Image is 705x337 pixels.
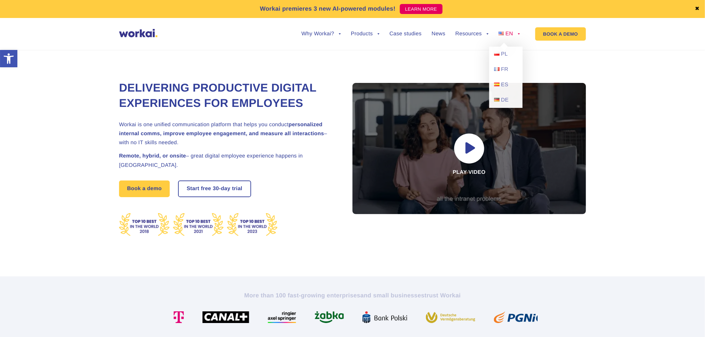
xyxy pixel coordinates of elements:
[213,186,230,191] i: 30-day
[260,4,396,13] p: Workai premieres 3 new AI-powered modules!
[119,152,336,169] h2: – great digital employee experience happens in [GEOGRAPHIC_DATA].
[119,120,336,148] h2: Workai is one unified communication platform that helps you conduct – with no IT skills needed.
[352,83,586,214] div: Play video
[432,31,445,37] a: News
[489,77,523,93] a: ES
[119,180,170,197] a: Book a demo
[179,181,250,196] a: Start free30-daytrial
[119,153,186,159] strong: Remote, hybrid, or onsite
[400,4,443,14] a: LEARN MORE
[456,31,489,37] a: Resources
[301,31,341,37] a: Why Workai?
[489,93,523,108] a: DE
[535,27,586,41] a: BOOK A DEMO
[361,292,425,299] i: and small businesses
[119,81,336,111] h1: Delivering Productive Digital Experiences for Employees
[489,47,523,62] a: PL
[501,67,509,72] span: FR
[501,82,509,88] span: ES
[506,31,513,37] span: EN
[390,31,422,37] a: Case studies
[501,97,509,103] span: DE
[167,291,538,299] h2: More than 100 fast-growing enterprises trust Workai
[501,51,508,57] span: PL
[695,6,700,12] a: ✖
[351,31,380,37] a: Products
[489,62,523,77] a: FR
